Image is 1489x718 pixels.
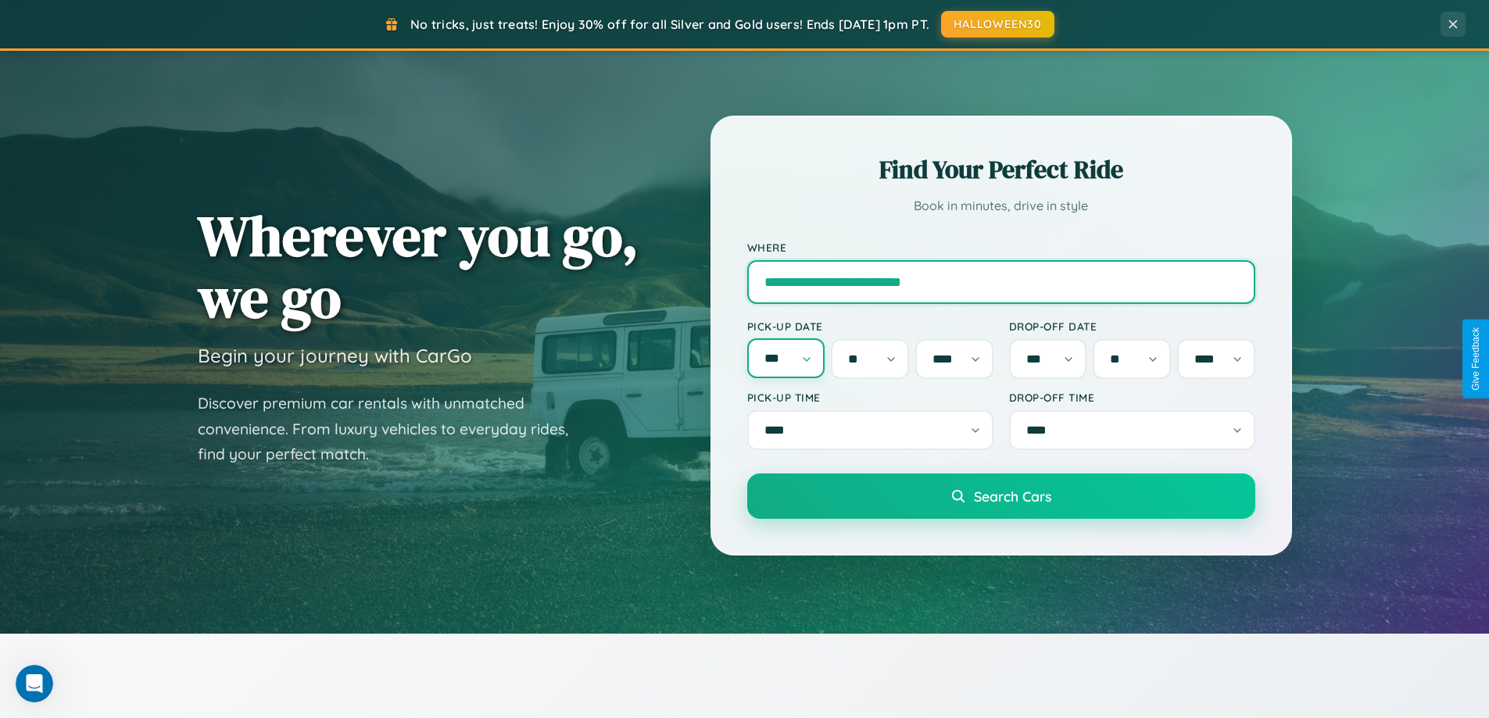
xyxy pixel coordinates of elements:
[198,344,472,367] h3: Begin your journey with CarGo
[974,488,1051,505] span: Search Cars
[16,665,53,702] iframe: Intercom live chat
[747,195,1255,217] p: Book in minutes, drive in style
[198,391,589,467] p: Discover premium car rentals with unmatched convenience. From luxury vehicles to everyday rides, ...
[941,11,1054,38] button: HALLOWEEN30
[1009,391,1255,404] label: Drop-off Time
[747,241,1255,254] label: Where
[410,16,929,32] span: No tricks, just treats! Enjoy 30% off for all Silver and Gold users! Ends [DATE] 1pm PT.
[747,152,1255,187] h2: Find Your Perfect Ride
[198,205,639,328] h1: Wherever you go, we go
[747,473,1255,519] button: Search Cars
[1009,320,1255,333] label: Drop-off Date
[1470,327,1481,391] div: Give Feedback
[747,320,993,333] label: Pick-up Date
[747,391,993,404] label: Pick-up Time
